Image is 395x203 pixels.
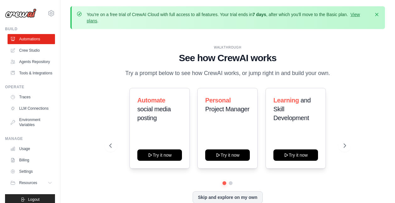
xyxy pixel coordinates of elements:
[273,149,318,161] button: Try it now
[205,149,250,161] button: Try it now
[137,149,182,161] button: Try it now
[109,45,346,50] div: WALKTHROUGH
[8,166,55,177] a: Settings
[8,144,55,154] a: Usage
[8,45,55,55] a: Crew Studio
[8,57,55,67] a: Agents Repository
[5,136,55,141] div: Manage
[109,52,346,64] h1: See how CrewAI works
[5,84,55,90] div: Operate
[137,97,165,104] span: Automate
[8,155,55,165] a: Billing
[5,9,36,18] img: Logo
[8,92,55,102] a: Traces
[252,12,266,17] strong: 7 days
[8,34,55,44] a: Automations
[205,97,231,104] span: Personal
[122,69,333,78] p: Try a prompt below to see how CrewAI works, or jump right in and build your own.
[8,68,55,78] a: Tools & Integrations
[28,197,40,202] span: Logout
[87,11,370,24] p: You're on a free trial of CrewAI Cloud with full access to all features. Your trial ends in , aft...
[8,115,55,130] a: Environment Variables
[273,97,299,104] span: Learning
[205,106,250,113] span: Project Manager
[8,103,55,113] a: LLM Connections
[137,106,171,121] span: social media posting
[5,26,55,32] div: Build
[273,97,311,121] span: and Skill Development
[19,180,37,185] span: Resources
[8,178,55,188] button: Resources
